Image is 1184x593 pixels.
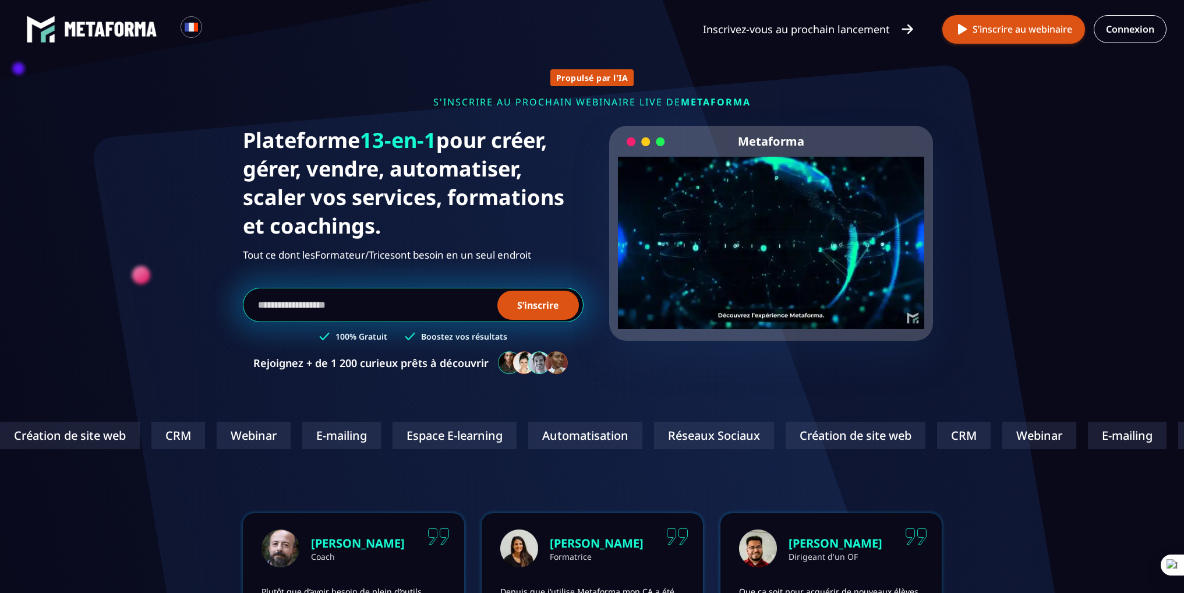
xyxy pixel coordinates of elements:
h1: Plateforme pour créer, gérer, vendre, automatiser, scaler vos services, formations et coachings. [243,126,584,240]
div: Réseaux Sociaux [653,422,773,449]
p: [PERSON_NAME] [550,535,644,551]
video: Your browser does not support the video tag. [618,157,925,310]
img: profile [500,530,538,567]
input: Search for option [212,22,221,36]
span: Formateur/Trices [315,246,395,264]
img: loading [627,136,665,147]
img: logo [26,15,55,44]
img: profile [261,530,299,567]
img: community-people [494,351,572,375]
p: Inscrivez-vous au prochain lancement [703,21,890,37]
p: s'inscrire au prochain webinaire live de [243,96,942,108]
h3: 100% Gratuit [335,331,387,342]
p: Propulsé par l'IA [556,72,628,83]
a: Connexion [1094,15,1167,43]
h3: Boostez vos résultats [421,331,507,342]
img: arrow-right [902,23,913,36]
span: 13-en-1 [360,126,436,154]
span: METAFORMA [681,96,751,108]
img: checked [405,331,415,342]
div: Espace E-learning [391,422,515,449]
p: Formatrice [550,551,644,562]
h2: Metaforma [738,126,804,157]
div: CRM [150,422,204,449]
button: S’inscrire [497,291,579,320]
p: Coach [311,551,405,562]
p: Rejoignez + de 1 200 curieux prêts à découvrir [253,356,489,370]
p: [PERSON_NAME] [311,535,405,551]
img: profile [739,530,777,567]
button: S’inscrire au webinaire [942,15,1085,44]
div: Webinar [215,422,289,449]
h2: Tout ce dont les ont besoin en un seul endroit [243,246,584,264]
img: quote [666,528,688,545]
div: Webinar [1001,422,1075,449]
div: CRM [936,422,989,449]
img: quote [427,528,450,545]
div: Automatisation [527,422,641,449]
img: checked [319,331,330,342]
div: Création de site web [784,422,924,449]
div: E-mailing [1087,422,1165,449]
img: quote [905,528,927,545]
p: Dirigeant d'un OF [789,551,882,562]
img: logo [64,22,157,37]
img: fr [184,20,199,34]
div: Search for option [202,16,231,42]
p: [PERSON_NAME] [789,535,882,551]
div: E-mailing [301,422,380,449]
img: play [955,22,970,37]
